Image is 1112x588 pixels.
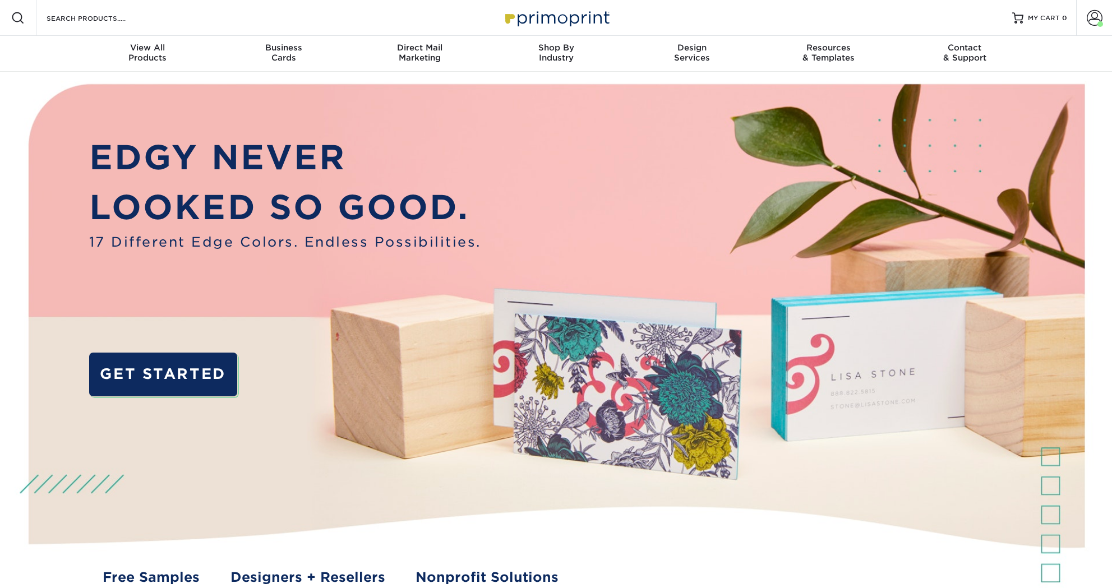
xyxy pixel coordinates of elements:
[80,43,216,63] div: Products
[89,182,481,232] p: LOOKED SO GOOD.
[760,43,897,53] span: Resources
[215,43,352,63] div: Cards
[624,36,760,72] a: DesignServices
[89,353,237,396] a: GET STARTED
[230,567,385,587] a: Designers + Resellers
[1062,14,1067,22] span: 0
[897,43,1033,53] span: Contact
[760,43,897,63] div: & Templates
[488,36,624,72] a: Shop ByIndustry
[897,43,1033,63] div: & Support
[352,43,488,53] span: Direct Mail
[1028,13,1060,23] span: MY CART
[89,132,481,182] p: EDGY NEVER
[500,6,612,30] img: Primoprint
[760,36,897,72] a: Resources& Templates
[45,11,155,25] input: SEARCH PRODUCTS.....
[897,36,1033,72] a: Contact& Support
[416,567,559,587] a: Nonprofit Solutions
[80,36,216,72] a: View AllProducts
[80,43,216,53] span: View All
[89,232,481,252] span: 17 Different Edge Colors. Endless Possibilities.
[624,43,760,53] span: Design
[488,43,624,53] span: Shop By
[488,43,624,63] div: Industry
[215,43,352,53] span: Business
[352,43,488,63] div: Marketing
[215,36,352,72] a: BusinessCards
[352,36,488,72] a: Direct MailMarketing
[103,567,200,587] a: Free Samples
[624,43,760,63] div: Services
